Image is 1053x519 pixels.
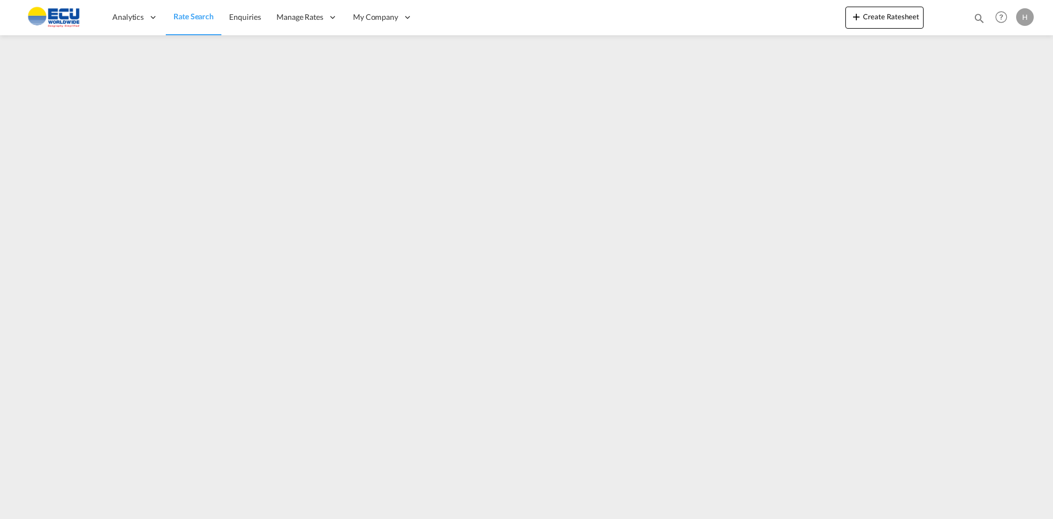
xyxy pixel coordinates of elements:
[1016,8,1034,26] div: H
[112,12,144,23] span: Analytics
[992,8,1016,28] div: Help
[973,12,985,24] md-icon: icon-magnify
[229,12,261,21] span: Enquiries
[353,12,398,23] span: My Company
[973,12,985,29] div: icon-magnify
[173,12,214,21] span: Rate Search
[850,10,863,23] md-icon: icon-plus 400-fg
[845,7,924,29] button: icon-plus 400-fgCreate Ratesheet
[17,5,91,30] img: 6cccb1402a9411edb762cf9624ab9cda.png
[276,12,323,23] span: Manage Rates
[992,8,1011,26] span: Help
